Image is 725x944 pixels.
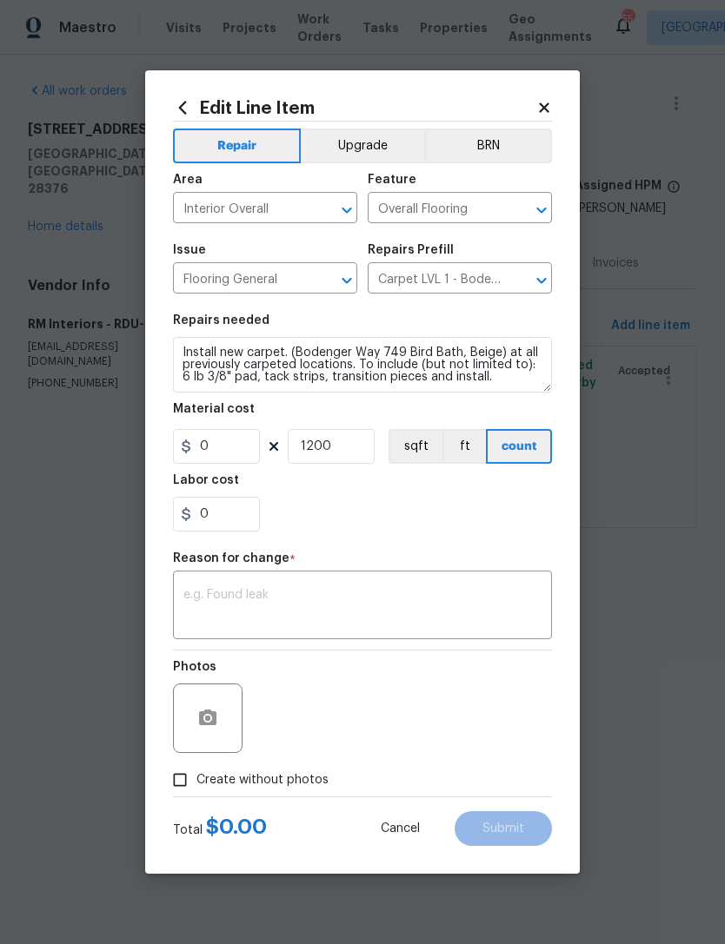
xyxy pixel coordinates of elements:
button: sqft [389,429,442,464]
button: Submit [455,811,552,846]
span: Submit [482,822,524,835]
h5: Issue [173,244,206,256]
textarea: Install new carpet. (Bodenger Way 749 Bird Bath, Beige) at all previously carpeted locations. To ... [173,337,552,393]
h5: Feature [368,174,416,186]
h2: Edit Line Item [173,98,536,117]
div: Total [173,818,267,839]
h5: Repairs needed [173,314,269,327]
button: Upgrade [301,129,425,163]
button: count [486,429,552,464]
button: Repair [173,129,301,163]
button: ft [442,429,486,464]
button: Open [335,268,359,293]
button: BRN [424,129,552,163]
span: Cancel [381,822,420,835]
button: Cancel [353,811,448,846]
h5: Labor cost [173,474,239,486]
span: $ 0.00 [206,816,267,837]
h5: Reason for change [173,552,289,564]
button: Open [529,198,554,222]
button: Open [335,198,359,222]
h5: Photos [173,661,216,673]
h5: Material cost [173,403,255,415]
h5: Repairs Prefill [368,244,454,256]
h5: Area [173,174,203,186]
button: Open [529,268,554,293]
span: Create without photos [196,771,329,789]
